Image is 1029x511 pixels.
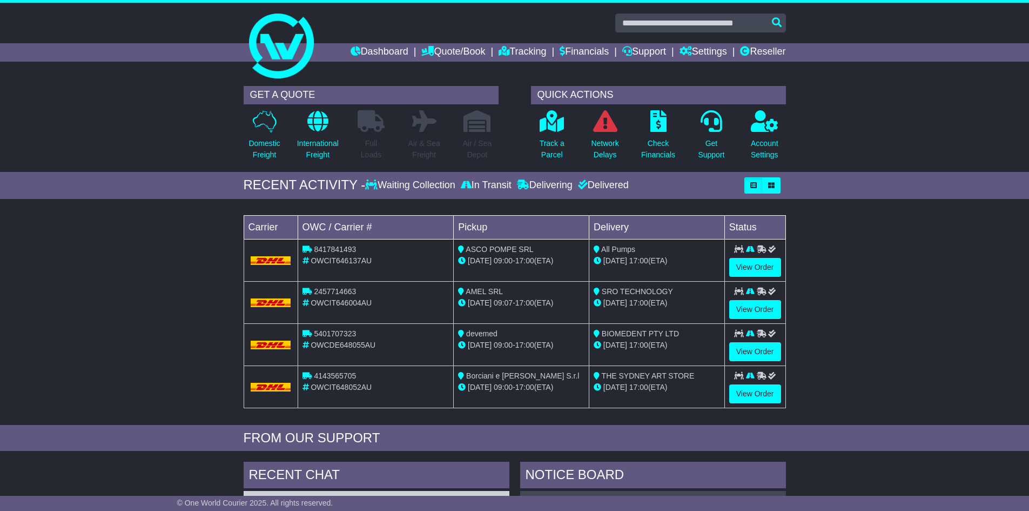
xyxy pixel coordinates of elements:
span: 17:00 [629,383,648,391]
span: 17:00 [629,256,648,265]
span: 17:00 [515,298,534,307]
img: DHL.png [251,298,291,307]
span: OWCIT646137AU [311,256,372,265]
p: Check Financials [641,138,675,161]
div: Delivered [575,180,629,191]
span: BIOMEDENT PTY LTD [602,329,679,338]
span: SRO TECHNOLOGY [602,287,673,296]
p: Air / Sea Depot [463,138,492,161]
p: Domestic Freight [248,138,280,161]
span: ASCO POMPE SRL [466,245,533,254]
span: Borciani e [PERSON_NAME] S.r.l [466,371,579,380]
img: DHL.png [251,341,291,349]
span: 17:00 [515,383,534,391]
a: NetworkDelays [590,110,619,167]
a: View Order [729,258,781,277]
div: - (ETA) [458,255,584,267]
a: GetSupport [697,110,725,167]
p: Full Loads [358,138,385,161]
div: - (ETA) [458,297,584,309]
td: OWC / Carrier # [298,215,454,239]
span: 17:00 [515,256,534,265]
span: 4143565705 [314,371,356,380]
span: 17:00 [629,298,648,307]
a: Track aParcel [539,110,565,167]
span: OWCIT646004AU [311,298,372,307]
div: (ETA) [594,382,720,393]
span: OWCIT648052AU [311,383,372,391]
a: Quote/Book [421,43,485,62]
p: International Freight [297,138,339,161]
a: AccountSettings [750,110,779,167]
a: DomesticFreight [248,110,280,167]
a: Support [622,43,666,62]
span: 09:07 [494,298,513,307]
div: QUICK ACTIONS [531,86,786,104]
a: View Order [729,384,781,403]
p: Get Support [698,138,724,161]
img: DHL.png [251,256,291,265]
img: DHL.png [251,383,291,391]
p: Account Settings [751,138,778,161]
span: [DATE] [468,298,492,307]
td: Delivery [589,215,724,239]
div: (ETA) [594,297,720,309]
td: Pickup [454,215,589,239]
a: View Order [729,300,781,319]
span: © One World Courier 2025. All rights reserved. [177,499,333,507]
div: FROM OUR SUPPORT [244,430,786,446]
a: CheckFinancials [641,110,676,167]
a: Reseller [740,43,785,62]
span: 17:00 [629,341,648,349]
div: Delivering [514,180,575,191]
span: 09:00 [494,256,513,265]
span: 17:00 [515,341,534,349]
span: [DATE] [468,256,492,265]
a: Settings [680,43,727,62]
a: View Order [729,342,781,361]
a: InternationalFreight [297,110,339,167]
span: [DATE] [468,383,492,391]
div: RECENT ACTIVITY - [244,177,366,193]
span: [DATE] [603,383,627,391]
a: Tracking [499,43,546,62]
p: Track a Parcel [540,138,564,161]
span: THE SYDNEY ART STORE [602,371,695,380]
p: Air & Sea Freight [408,138,440,161]
span: [DATE] [603,341,627,349]
span: [DATE] [603,298,627,307]
span: OWCDE648055AU [311,341,375,349]
span: [DATE] [468,341,492,349]
div: - (ETA) [458,340,584,351]
div: (ETA) [594,340,720,351]
span: All Pumps [601,245,635,254]
span: devemed [466,329,497,338]
span: [DATE] [603,256,627,265]
span: 09:00 [494,341,513,349]
span: 2457714663 [314,287,356,296]
div: Waiting Collection [365,180,458,191]
div: RECENT CHAT [244,462,509,491]
a: Financials [560,43,609,62]
td: Carrier [244,215,298,239]
a: Dashboard [351,43,408,62]
div: In Transit [458,180,514,191]
span: 5401707323 [314,329,356,338]
div: NOTICE BOARD [520,462,786,491]
span: 09:00 [494,383,513,391]
p: Network Delays [591,138,618,161]
div: GET A QUOTE [244,86,499,104]
div: - (ETA) [458,382,584,393]
span: AMEL SRL [466,287,503,296]
span: 8417841493 [314,245,356,254]
td: Status [724,215,785,239]
div: (ETA) [594,255,720,267]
